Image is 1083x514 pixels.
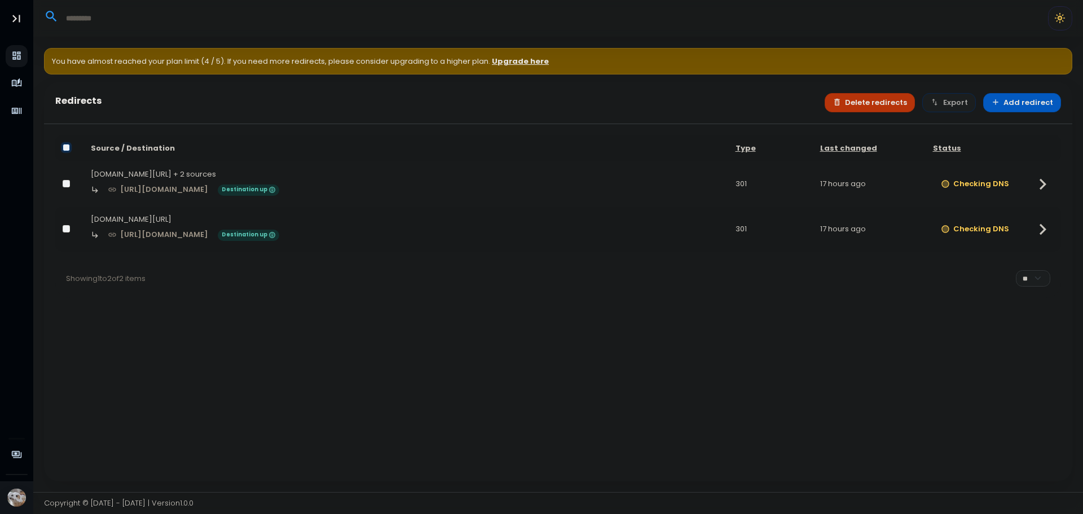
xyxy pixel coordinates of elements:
h5: Redirects [55,95,102,107]
div: [DOMAIN_NAME][URL] + 2 sources [91,169,721,180]
a: Upgrade here [492,56,549,67]
div: [DOMAIN_NAME][URL] [91,214,721,225]
td: 17 hours ago [813,161,926,207]
th: Source / Destination [83,135,728,161]
a: [URL][DOMAIN_NAME] [100,225,217,245]
button: Checking DNS [933,219,1018,239]
td: 17 hours ago [813,207,926,252]
span: Destination up [218,230,279,241]
button: Checking DNS [933,174,1018,194]
a: [URL][DOMAIN_NAME] [100,180,217,200]
select: Per [1016,270,1050,287]
td: 301 [728,207,813,252]
th: Status [926,135,1025,161]
span: Showing 1 to 2 of 2 items [66,273,146,284]
button: Toggle Aside [6,8,27,29]
span: Destination up [218,184,279,196]
th: Type [728,135,813,161]
div: You have almost reached your plan limit (4 / 5). If you need more redirects, please consider upgr... [44,48,1072,75]
span: Copyright © [DATE] - [DATE] | Version 1.0.0 [44,498,193,508]
button: Add redirect [983,93,1062,113]
th: Last changed [813,135,926,161]
img: Avatar [7,489,26,507]
button: Delete redirects [825,93,915,113]
td: 301 [728,161,813,207]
